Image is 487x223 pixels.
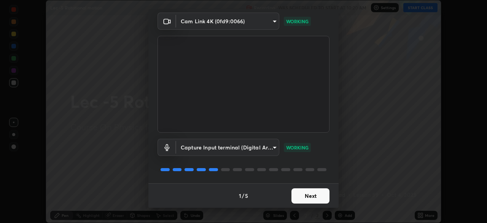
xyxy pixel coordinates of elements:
div: Cam Link 4K (0fd9:0066) [176,139,279,156]
div: Cam Link 4K (0fd9:0066) [176,13,279,30]
h4: / [242,192,244,200]
button: Next [291,188,329,204]
p: WORKING [286,18,309,25]
p: WORKING [286,144,309,151]
h4: 1 [239,192,241,200]
h4: 5 [245,192,248,200]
